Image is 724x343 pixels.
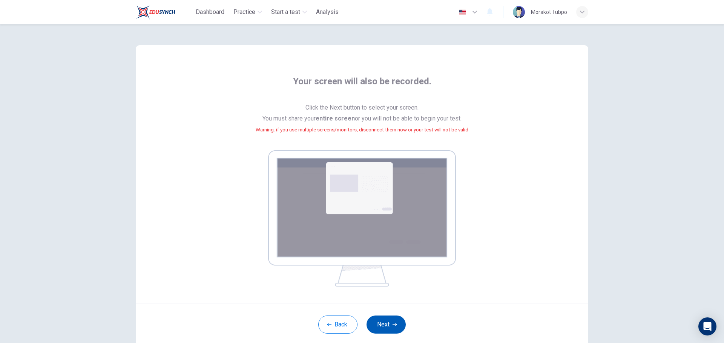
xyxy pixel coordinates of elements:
span: Click the Next button to select your screen. You must share your or you will not be able to begin... [256,102,468,144]
div: Open Intercom Messenger [698,317,716,335]
span: Analysis [316,8,339,17]
img: en [458,9,467,15]
small: Warning: if you use multiple screens/monitors, disconnect them now or your test will not be valid [256,127,468,133]
img: Profile picture [513,6,525,18]
span: Start a test [271,8,300,17]
img: Train Test logo [136,5,175,20]
button: Start a test [268,5,310,19]
span: Dashboard [196,8,224,17]
button: Analysis [313,5,342,19]
button: Next [367,316,406,334]
span: Your screen will also be recorded. [293,75,431,96]
button: Back [318,316,357,334]
img: screen share example [268,150,456,287]
button: Dashboard [193,5,227,19]
span: Practice [233,8,255,17]
div: Morakot Tubpo [531,8,567,17]
button: Practice [230,5,265,19]
b: entire screen [316,115,355,122]
a: Train Test logo [136,5,193,20]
